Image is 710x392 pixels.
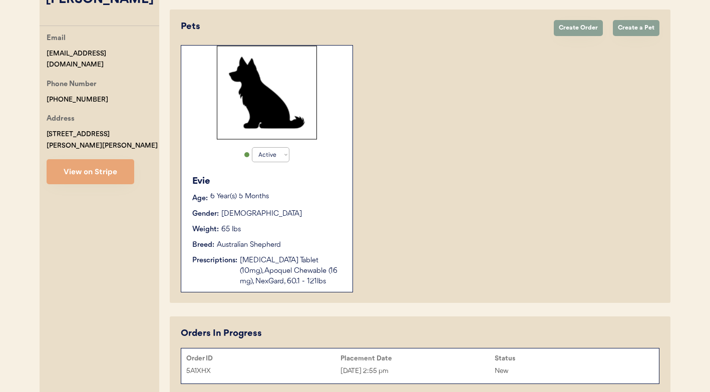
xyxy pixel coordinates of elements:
div: Pets [181,20,544,34]
button: Create a Pet [613,20,659,36]
div: 65 lbs [221,224,241,235]
div: Address [47,113,75,126]
div: Status [495,354,649,362]
div: [DATE] 2:55 pm [340,365,495,377]
button: Create Order [554,20,603,36]
div: Order ID [186,354,340,362]
div: [STREET_ADDRESS][PERSON_NAME][PERSON_NAME] [47,129,159,152]
div: Placement Date [340,354,495,362]
div: Evie [192,175,342,188]
button: View on Stripe [47,159,134,184]
div: [EMAIL_ADDRESS][DOMAIN_NAME] [47,48,159,71]
div: 5A1XHX [186,365,340,377]
div: [PHONE_NUMBER] [47,94,108,106]
div: Australian Shepherd [217,240,281,250]
p: 6 Year(s) 5 Months [210,193,342,200]
div: Email [47,33,66,45]
div: Age: [192,193,208,204]
div: [MEDICAL_DATA] Tablet (10mg), Apoquel Chewable (16 mg), NexGard, 60.1 - 121lbs [240,255,342,287]
div: Prescriptions: [192,255,237,266]
img: Rectangle%2029.svg [217,46,317,140]
div: Weight: [192,224,219,235]
div: [DEMOGRAPHIC_DATA] [221,209,302,219]
div: Breed: [192,240,214,250]
div: Orders In Progress [181,327,262,340]
div: Phone Number [47,79,97,91]
div: New [495,365,649,377]
div: Gender: [192,209,219,219]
